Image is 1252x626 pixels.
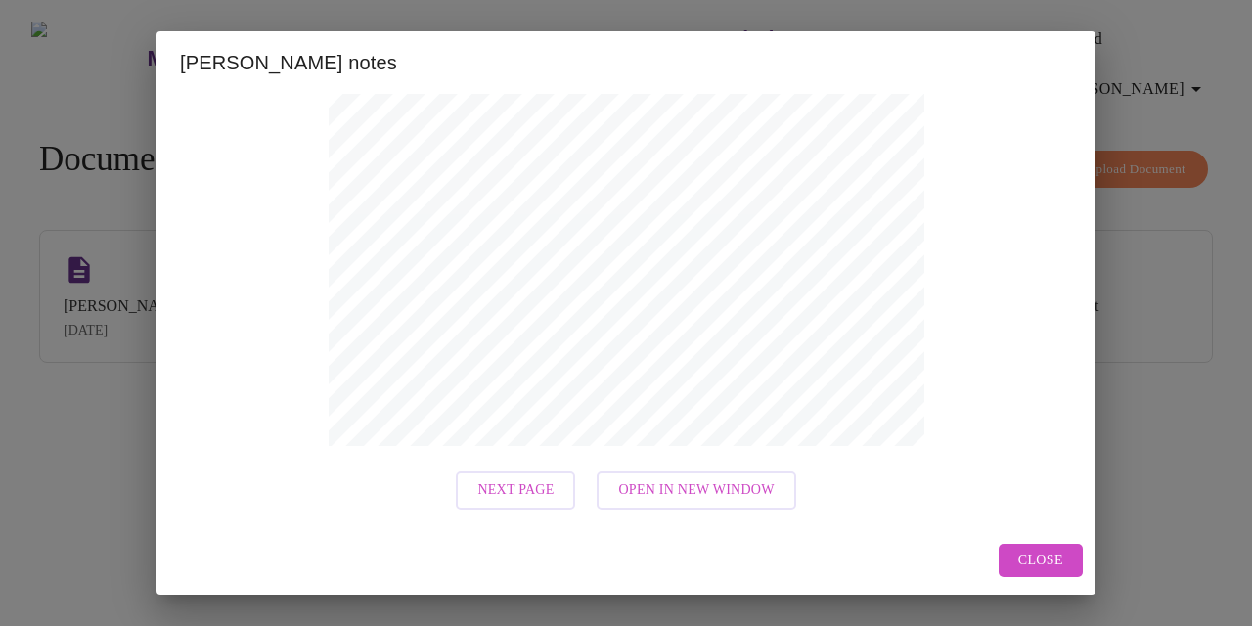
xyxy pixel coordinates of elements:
[180,47,1072,78] h2: [PERSON_NAME] notes
[618,478,774,503] span: Open in New Window
[1018,549,1063,573] span: Close
[597,471,795,510] button: Open in New Window
[477,478,554,503] span: Next Page
[999,544,1083,578] button: Close
[456,471,575,510] button: Next Page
